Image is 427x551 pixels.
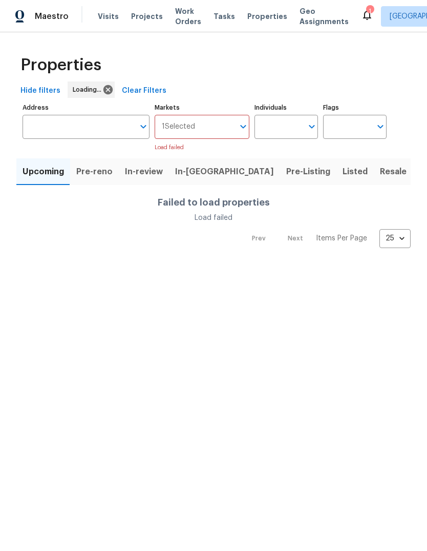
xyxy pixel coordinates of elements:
span: Properties [247,11,287,22]
span: Projects [131,11,163,22]
p: Load failed [155,143,250,152]
button: Open [136,119,151,134]
div: 1 [366,6,373,16]
span: In-review [125,165,163,179]
span: Pre-reno [76,165,113,179]
button: Hide filters [16,81,65,100]
button: Open [236,119,250,134]
span: Resale [380,165,407,179]
span: Hide filters [20,85,60,97]
span: Visits [98,11,119,22]
span: Work Orders [175,6,201,27]
h4: Failed to load properties [158,197,270,208]
p: Items Per Page [316,233,367,243]
label: Address [23,105,150,111]
span: Maestro [35,11,69,22]
span: Clear Filters [122,85,166,97]
div: Load failed [158,213,270,223]
span: 1 Selected [162,123,195,131]
label: Markets [155,105,250,111]
div: 25 [379,225,411,252]
span: Loading... [73,85,105,95]
button: Open [305,119,319,134]
label: Individuals [254,105,318,111]
span: Pre-Listing [286,165,330,179]
span: Listed [343,165,368,179]
span: In-[GEOGRAPHIC_DATA] [175,165,274,179]
span: Upcoming [23,165,64,179]
span: Tasks [214,13,235,20]
button: Open [373,119,388,134]
nav: Pagination Navigation [242,229,411,248]
div: Loading... [68,81,115,98]
span: Geo Assignments [300,6,349,27]
label: Flags [323,105,387,111]
span: Properties [20,60,101,70]
button: Clear Filters [118,81,170,100]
